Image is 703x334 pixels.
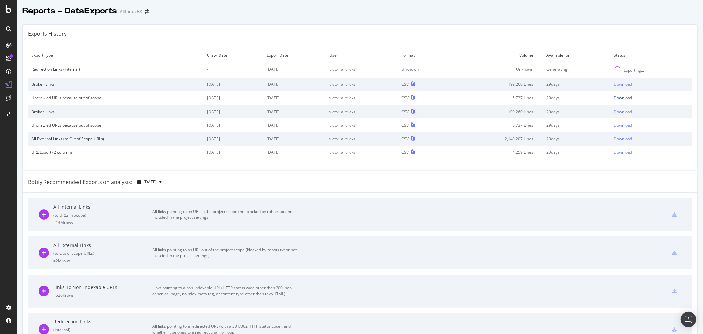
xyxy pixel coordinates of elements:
[145,9,149,14] div: arrow-right-arrow-left
[263,118,326,132] td: [DATE]
[31,66,200,72] div: Redirection Links (Internal)
[31,122,200,128] div: Uncrawled URLs because out of scope
[614,122,689,128] a: Download
[53,212,152,218] div: ( to URLs in Scope )
[543,49,610,62] td: Available for
[31,95,200,101] div: Uncrawled URLs because out of scope
[614,95,632,101] div: Download
[402,109,409,115] div: CSV
[614,150,689,155] a: Download
[263,49,326,62] td: Export Date
[614,82,632,87] div: Download
[451,146,543,159] td: 4,259 Lines
[614,82,689,87] a: Download
[614,109,632,115] div: Download
[402,122,409,128] div: CSV
[451,105,543,118] td: 199,260 Lines
[610,49,692,62] td: Status
[402,82,409,87] div: CSV
[402,136,409,142] div: CSV
[204,132,263,146] td: [DATE]
[28,178,132,186] div: Botify Recommended Exports on analysis:
[53,250,152,256] div: ( to Out of Scope URLs )
[543,118,610,132] td: 29 days
[53,284,152,291] div: Links To Non-Indexable URLs
[263,62,326,78] td: [DATE]
[451,78,543,91] td: 199,260 Lines
[543,91,610,105] td: 29 days
[451,118,543,132] td: 5,737 Lines
[543,146,610,159] td: 23 days
[451,49,543,62] td: Volume
[53,292,152,298] div: = 526K rows
[326,78,398,91] td: victor_alltricks
[263,91,326,105] td: [DATE]
[614,150,632,155] div: Download
[53,327,152,333] div: ( Internal )
[28,49,204,62] td: Export Type
[398,49,451,62] td: Format
[152,247,301,259] div: All links pointing to an URL out of the project scope (blocked by robots.txt or not included in t...
[204,146,263,159] td: [DATE]
[53,204,152,210] div: All Internal Links
[326,132,398,146] td: victor_alltricks
[398,62,451,78] td: Unknown
[543,78,610,91] td: 29 days
[543,105,610,118] td: 29 days
[204,62,263,78] td: -
[144,179,157,184] span: 2025 Oct. 5th
[614,109,689,115] a: Download
[53,242,152,249] div: All External Links
[53,318,152,325] div: Redirection Links
[326,49,398,62] td: User
[152,285,301,297] div: Links pointing to a non-indexable URL (HTTP status code other than 200, non-canonical page, noind...
[451,91,543,105] td: 5,737 Lines
[204,118,263,132] td: [DATE]
[614,122,632,128] div: Download
[204,78,263,91] td: [DATE]
[672,327,677,332] div: csv-export
[263,132,326,146] td: [DATE]
[204,105,263,118] td: [DATE]
[326,146,398,159] td: victor_alltricks
[672,250,677,255] div: csv-export
[31,136,200,142] div: All External Links (to Out of Scope URLs)
[614,136,689,142] a: Download
[53,220,152,225] div: = 14M rows
[672,289,677,293] div: csv-export
[451,62,543,78] td: Unknown
[135,177,164,187] button: [DATE]
[120,8,142,15] div: Alltricks ES
[204,91,263,105] td: [DATE]
[326,91,398,105] td: victor_alltricks
[28,30,67,38] div: Exports History
[402,150,409,155] div: CSV
[402,95,409,101] div: CSV
[543,132,610,146] td: 29 days
[326,105,398,118] td: victor_alltricks
[547,66,607,72] div: Generating...
[53,258,152,264] div: = 2M rows
[31,150,200,155] div: URL Export (2 columns)
[624,67,644,73] div: Exporting...
[326,62,398,78] td: victor_alltricks
[152,209,301,220] div: All links pointing to an URL in the project scope (not blocked by robots.txt and included in the ...
[22,5,117,17] div: Reports - DataExports
[31,109,200,115] div: Broken Links
[681,312,696,327] div: Open Intercom Messenger
[204,49,263,62] td: Crawl Date
[263,78,326,91] td: [DATE]
[672,212,677,217] div: csv-export
[31,82,200,87] div: Broken Links
[614,95,689,101] a: Download
[263,146,326,159] td: [DATE]
[263,105,326,118] td: [DATE]
[451,132,543,146] td: 2,140,207 Lines
[326,118,398,132] td: victor_alltricks
[614,136,632,142] div: Download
